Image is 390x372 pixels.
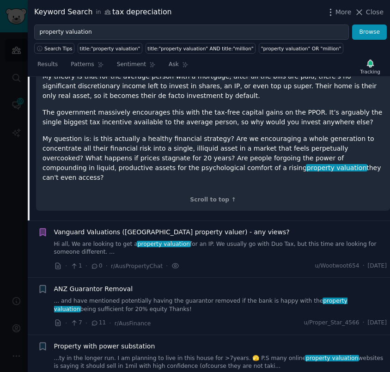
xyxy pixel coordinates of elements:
[305,355,359,361] span: property valuation
[54,342,155,351] a: Property with power substation
[34,24,349,40] input: Try a keyword related to your business
[85,318,87,328] span: ·
[91,319,106,327] span: 11
[65,318,67,328] span: ·
[357,57,384,76] button: Tracking
[368,262,387,270] span: [DATE]
[368,319,387,327] span: [DATE]
[44,45,73,52] span: Search Tips
[43,196,384,204] div: Scroll to top ↑
[169,61,179,69] span: Ask
[96,8,101,17] span: in
[360,68,380,75] div: Tracking
[54,240,387,256] a: Hi all, We are looking to get aproperty valuationfor an IP. We usually go with Duo Tax, but this ...
[65,261,67,271] span: ·
[71,61,94,69] span: Patterns
[34,57,61,76] a: Results
[115,320,151,327] span: r/AusFinance
[166,261,168,271] span: ·
[261,45,341,52] div: "property valuation" OR "million"
[111,263,163,269] span: r/AusPropertyChat
[363,262,365,270] span: ·
[306,164,367,171] span: property valuation
[54,284,133,294] a: ANZ Guarantor Removal
[117,61,146,69] span: Sentiment
[91,262,102,270] span: 0
[137,241,191,247] span: property valuation
[106,261,108,271] span: ·
[363,319,365,327] span: ·
[354,7,384,17] button: Close
[54,297,387,313] a: ... and have mentioned potentially having the guarantor removed if the bank is happy with theprop...
[146,43,256,54] a: title:"property valuation" AND title:"million"
[114,57,159,76] a: Sentiment
[54,298,347,312] span: property valuation
[37,61,58,69] span: Results
[315,262,359,270] span: u/Wootwoot654
[335,7,352,17] span: More
[80,45,140,52] div: title:"property valuation"
[259,43,343,54] a: "property valuation" OR "million"
[352,24,387,40] button: Browse
[34,6,172,18] div: Keyword Search tax depreciation
[54,227,290,237] a: Vanguard Valuations ([GEOGRAPHIC_DATA] property valuer) - any views?
[147,45,253,52] div: title:"property valuation" AND title:"million"
[70,262,82,270] span: 1
[165,57,192,76] a: Ask
[366,7,384,17] span: Close
[67,57,107,76] a: Patterns
[43,72,384,101] p: My theory is that for the average person with a mortgage, after all the bills are paid, there's n...
[70,319,82,327] span: 7
[34,43,74,54] button: Search Tips
[109,318,111,328] span: ·
[85,261,87,271] span: ·
[304,319,359,327] span: u/Proper_Star_4566
[78,43,142,54] a: title:"property valuation"
[54,354,387,371] a: ...ty in the longer run. I am planning to live in this house for >7years. 🫣 P.S many onlineproper...
[326,7,352,17] button: More
[43,134,384,183] p: My question is: is this actually a healthy financial strategy? Are we encouraging a whole generat...
[43,108,384,127] p: The government massively encourages this with the tax-free capital gains on the PPOR. It’s arguab...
